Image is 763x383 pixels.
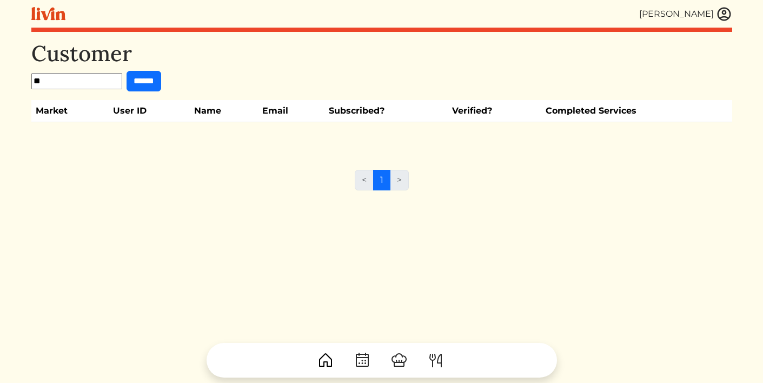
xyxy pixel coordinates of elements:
th: User ID [109,100,190,122]
th: Subscribed? [324,100,448,122]
img: ChefHat-a374fb509e4f37eb0702ca99f5f64f3b6956810f32a249b33092029f8484b388.svg [390,352,408,369]
a: 1 [373,170,390,190]
th: Market [31,100,109,122]
th: Completed Services [541,100,732,122]
th: Name [190,100,258,122]
img: ForkKnife-55491504ffdb50bab0c1e09e7649658475375261d09fd45db06cec23bce548bf.svg [427,352,444,369]
h1: Customer [31,41,732,67]
th: Email [258,100,324,122]
div: [PERSON_NAME] [639,8,714,21]
img: livin-logo-a0d97d1a881af30f6274990eb6222085a2533c92bbd1e4f22c21b4f0d0e3210c.svg [31,7,65,21]
nav: Page [355,170,409,199]
img: CalendarDots-5bcf9d9080389f2a281d69619e1c85352834be518fbc73d9501aef674afc0d57.svg [354,352,371,369]
img: House-9bf13187bcbb5817f509fe5e7408150f90897510c4275e13d0d5fca38e0b5951.svg [317,352,334,369]
th: Verified? [448,100,541,122]
img: user_account-e6e16d2ec92f44fc35f99ef0dc9cddf60790bfa021a6ecb1c896eb5d2907b31c.svg [716,6,732,22]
